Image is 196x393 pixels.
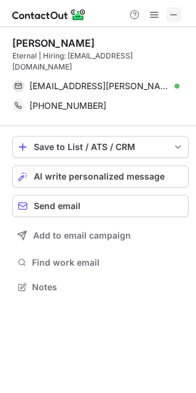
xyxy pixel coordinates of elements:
[12,136,189,158] button: save-profile-one-click
[34,172,165,181] span: AI write personalized message
[32,257,184,268] span: Find work email
[33,231,131,240] span: Add to email campaign
[34,142,167,152] div: Save to List / ATS / CRM
[32,282,184,293] span: Notes
[12,37,95,49] div: [PERSON_NAME]
[29,81,170,92] span: [EMAIL_ADDRESS][PERSON_NAME][DOMAIN_NAME]
[12,7,86,22] img: ContactOut v5.3.10
[12,254,189,271] button: Find work email
[12,279,189,296] button: Notes
[12,50,189,73] div: Eternal | Hiring: [EMAIL_ADDRESS][DOMAIN_NAME]
[12,195,189,217] button: Send email
[29,100,106,111] span: [PHONE_NUMBER]
[12,224,189,247] button: Add to email campaign
[34,201,80,211] span: Send email
[12,165,189,188] button: AI write personalized message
